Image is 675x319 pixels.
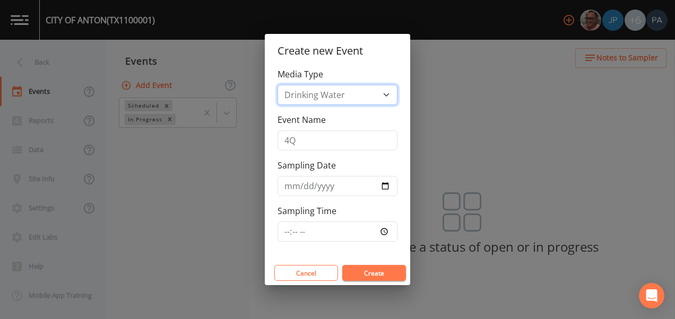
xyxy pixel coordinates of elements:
label: Sampling Date [278,159,336,172]
label: Media Type [278,68,323,81]
h2: Create new Event [265,34,410,68]
label: Sampling Time [278,205,336,217]
button: Create [342,265,406,281]
div: Open Intercom Messenger [639,283,664,308]
label: Event Name [278,113,326,126]
button: Cancel [274,265,338,281]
